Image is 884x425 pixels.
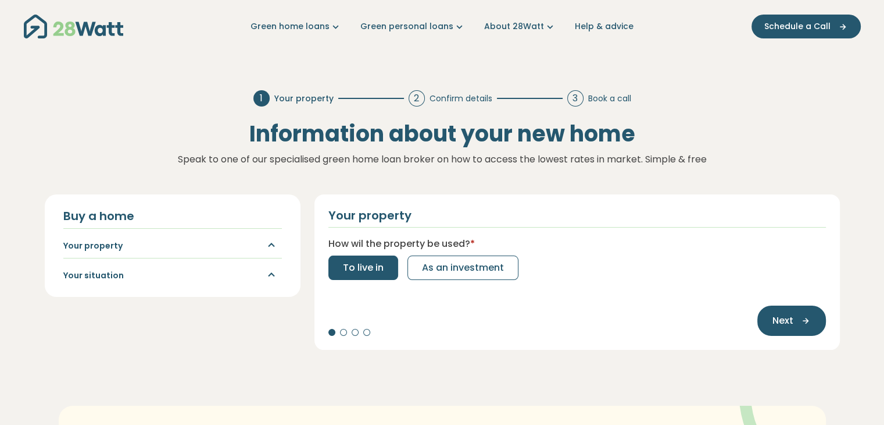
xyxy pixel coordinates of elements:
[45,152,840,167] p: Speak to one of our specialised green home loan broker on how to access the lowest rates in marke...
[409,90,425,107] div: 2
[63,240,123,252] h5: Your property
[407,256,518,280] button: As an investment
[63,208,282,224] h4: Buy a home
[567,90,584,107] div: 3
[360,20,466,33] a: Green personal loans
[575,20,634,33] a: Help & advice
[751,15,861,38] button: Schedule a Call
[343,261,384,275] span: To live in
[24,15,123,38] img: 28Watt
[328,208,411,222] h2: Your property
[253,90,270,107] div: 1
[588,93,631,105] span: Book a call
[274,93,334,105] span: Your property
[63,270,124,282] h5: Your situation
[484,20,556,33] a: About 28Watt
[757,306,826,336] button: Next
[430,93,492,105] span: Confirm details
[772,314,793,328] span: Next
[250,20,342,33] a: Green home loans
[422,261,504,275] span: As an investment
[45,121,840,147] h2: Information about your new home
[328,256,398,280] button: To live in
[328,237,475,251] label: How wil the property be used?
[24,12,861,41] nav: Main navigation
[764,20,831,33] span: Schedule a Call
